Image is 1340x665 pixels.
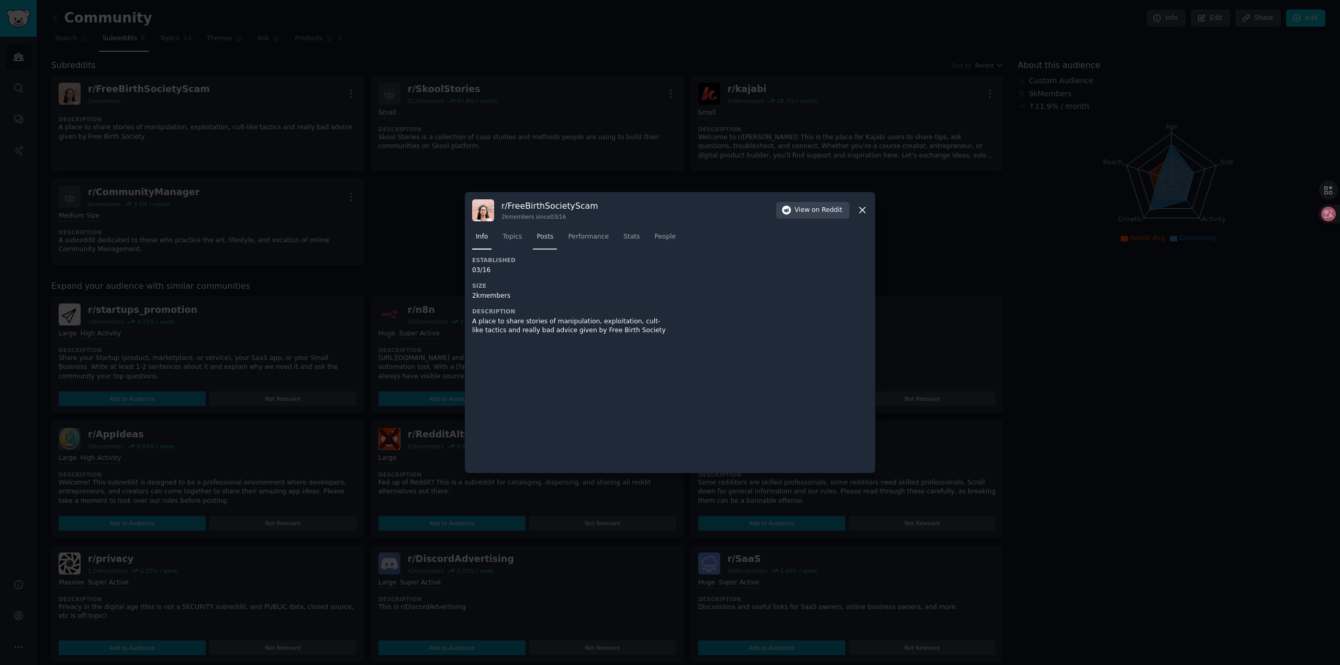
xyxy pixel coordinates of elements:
[651,229,679,250] a: People
[472,229,492,250] a: Info
[533,229,557,250] a: Posts
[499,229,526,250] a: Topics
[620,229,643,250] a: Stats
[472,282,670,289] h3: Size
[623,232,640,242] span: Stats
[472,291,670,301] div: 2k members
[795,206,842,215] span: View
[472,256,670,264] h3: Established
[654,232,676,242] span: People
[472,266,670,275] div: 03/16
[472,199,494,221] img: FreeBirthSocietyScam
[812,206,842,215] span: on Reddit
[564,229,612,250] a: Performance
[476,232,488,242] span: Info
[776,202,850,219] button: Viewon Reddit
[501,213,598,220] div: 2k members since 03/16
[502,232,522,242] span: Topics
[568,232,609,242] span: Performance
[472,308,670,315] h3: Description
[472,317,670,335] div: A place to share stories of manipulation, exploitation, cult-like tactics and really bad advice g...
[537,232,553,242] span: Posts
[501,200,598,211] h3: r/ FreeBirthSocietyScam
